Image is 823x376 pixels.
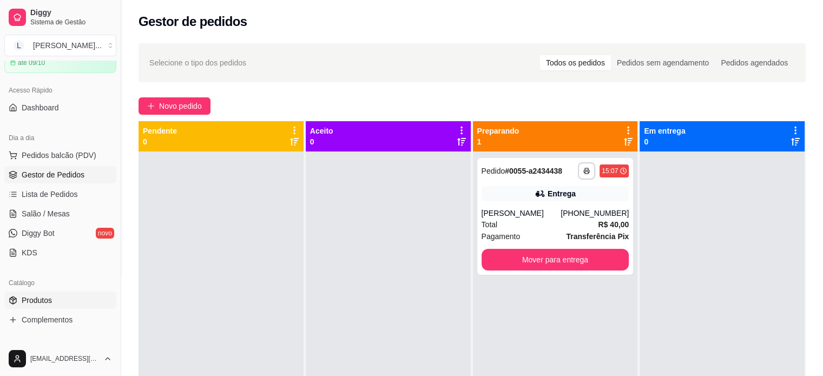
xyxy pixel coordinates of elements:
span: Selecione o tipo dos pedidos [149,57,246,69]
button: Mover para entrega [482,249,629,271]
a: DiggySistema de Gestão [4,4,116,30]
div: [PERSON_NAME] ... [33,40,102,51]
a: Produtos [4,292,116,309]
strong: R$ 40,00 [598,220,629,229]
div: Catálogo [4,274,116,292]
span: Diggy Bot [22,228,55,239]
button: Pedidos balcão (PDV) [4,147,116,164]
div: Entrega [548,188,576,199]
div: Acesso Rápido [4,82,116,99]
span: [EMAIL_ADDRESS][DOMAIN_NAME] [30,354,99,363]
button: [EMAIL_ADDRESS][DOMAIN_NAME] [4,346,116,372]
p: 0 [143,136,177,147]
span: KDS [22,247,37,258]
a: KDS [4,244,116,261]
span: Gestor de Pedidos [22,169,84,180]
span: Pagamento [482,230,521,242]
span: Total [482,219,498,230]
h2: Gestor de pedidos [139,13,247,30]
strong: # 0055-a2434438 [505,167,562,175]
p: Preparando [477,126,519,136]
article: até 09/10 [18,58,45,67]
span: Diggy [30,8,112,18]
div: 15:07 [602,167,618,175]
a: Dashboard [4,99,116,116]
span: Sistema de Gestão [30,18,112,27]
a: Complementos [4,311,116,328]
p: Em entrega [644,126,685,136]
div: Dia a dia [4,129,116,147]
div: Pedidos sem agendamento [611,55,715,70]
p: 1 [477,136,519,147]
span: Complementos [22,314,73,325]
strong: Transferência Pix [566,232,629,241]
a: Gestor de Pedidos [4,166,116,183]
button: Novo pedido [139,97,210,115]
div: [PHONE_NUMBER] [561,208,629,219]
span: Pedidos balcão (PDV) [22,150,96,161]
span: Produtos [22,295,52,306]
span: L [14,40,24,51]
a: Salão / Mesas [4,205,116,222]
div: Todos os pedidos [540,55,611,70]
a: Lista de Pedidos [4,186,116,203]
span: Salão / Mesas [22,208,70,219]
p: Aceito [310,126,333,136]
span: Pedido [482,167,505,175]
div: [PERSON_NAME] [482,208,561,219]
p: 0 [310,136,333,147]
button: Select a team [4,35,116,56]
span: Dashboard [22,102,59,113]
span: Lista de Pedidos [22,189,78,200]
span: plus [147,102,155,110]
p: 0 [644,136,685,147]
div: Pedidos agendados [715,55,794,70]
a: Diggy Botnovo [4,225,116,242]
span: Novo pedido [159,100,202,112]
p: Pendente [143,126,177,136]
